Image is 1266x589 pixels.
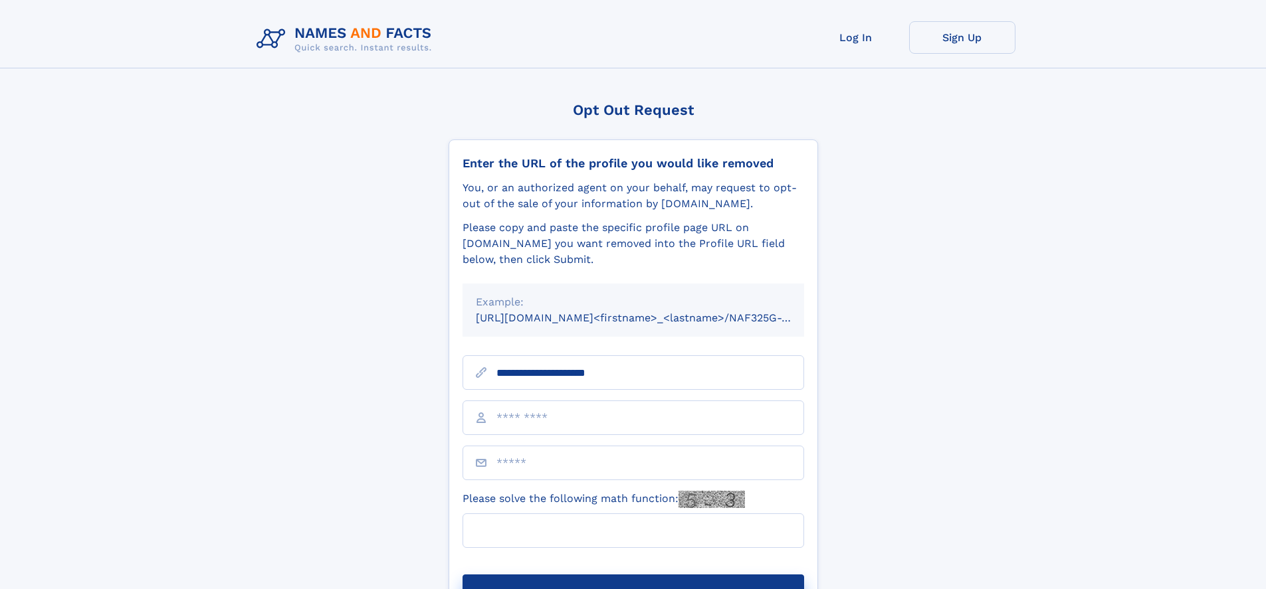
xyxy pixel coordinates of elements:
div: Opt Out Request [449,102,818,118]
label: Please solve the following math function: [463,491,745,508]
div: Example: [476,294,791,310]
div: Enter the URL of the profile you would like removed [463,156,804,171]
div: Please copy and paste the specific profile page URL on [DOMAIN_NAME] you want removed into the Pr... [463,220,804,268]
small: [URL][DOMAIN_NAME]<firstname>_<lastname>/NAF325G-xxxxxxxx [476,311,829,324]
a: Sign Up [909,21,1015,54]
a: Log In [803,21,909,54]
div: You, or an authorized agent on your behalf, may request to opt-out of the sale of your informatio... [463,180,804,212]
img: Logo Names and Facts [251,21,443,57]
